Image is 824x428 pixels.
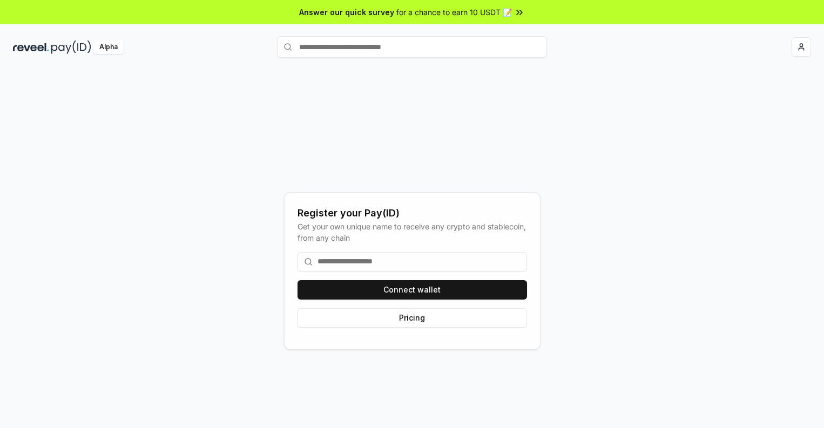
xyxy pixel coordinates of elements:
div: Alpha [93,40,124,54]
img: pay_id [51,40,91,54]
div: Register your Pay(ID) [298,206,527,221]
button: Connect wallet [298,280,527,300]
img: reveel_dark [13,40,49,54]
span: Answer our quick survey [299,6,394,18]
div: Get your own unique name to receive any crypto and stablecoin, from any chain [298,221,527,243]
button: Pricing [298,308,527,328]
span: for a chance to earn 10 USDT 📝 [396,6,512,18]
